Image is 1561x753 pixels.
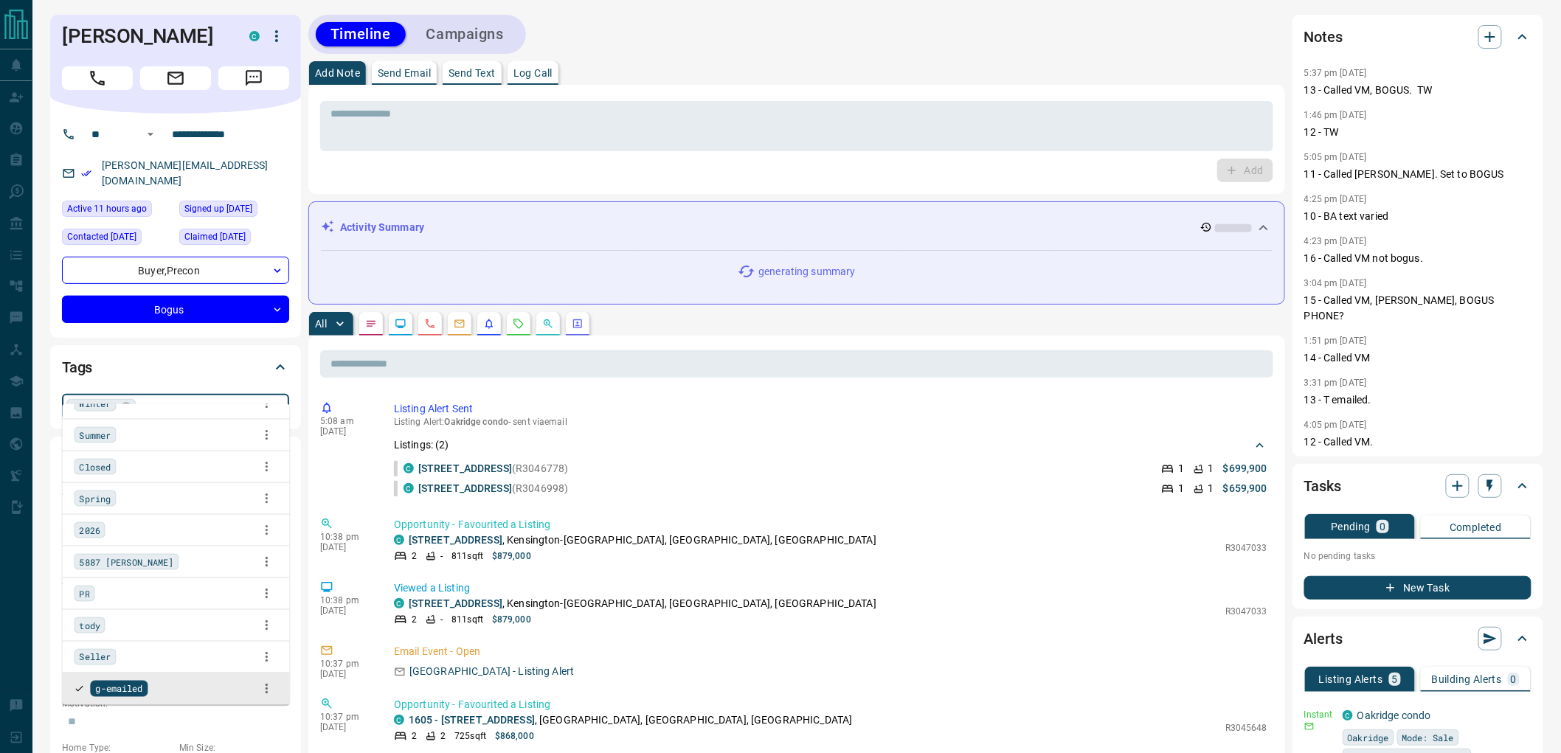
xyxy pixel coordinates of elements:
p: (R3046998) [418,481,568,496]
span: Summer [79,428,111,443]
p: 3:31 pm [DATE] [1304,378,1367,388]
p: 2 [440,729,446,743]
p: - [440,549,443,563]
div: Buyer , Precon [62,257,289,284]
a: [STREET_ADDRESS] [409,597,502,609]
p: 10:38 pm [320,532,372,542]
p: [DATE] [320,426,372,437]
button: Open [142,125,159,143]
span: Contacted [DATE] [67,229,136,244]
div: condos.ca [1343,710,1353,721]
p: 1:46 pm [DATE] [1304,110,1367,120]
p: $659,900 [1223,481,1267,496]
p: 4:05 pm [DATE] [1304,420,1367,430]
p: Opportunity - Favourited a Listing [394,517,1267,532]
p: 5 [1392,674,1398,684]
span: g-emailed [95,681,142,696]
p: (R3046778) [418,461,568,476]
p: 15 - Called VM, [PERSON_NAME], BOGUS PHONE? [1304,293,1531,324]
a: [STREET_ADDRESS] [418,462,512,474]
span: Spring [79,491,111,506]
button: Campaigns [412,22,519,46]
a: [STREET_ADDRESS] [418,482,512,494]
p: Pending [1331,521,1371,532]
p: R3047033 [1225,541,1267,555]
p: 2 [412,613,417,626]
span: Seller [79,650,111,664]
span: Mode: Sale [1402,730,1454,745]
p: 11 - Called [PERSON_NAME]. Set to BOGUS [1304,167,1531,182]
p: Listing Alert Sent [394,401,1267,417]
p: Send Email [378,68,431,78]
div: Notes [1304,19,1531,55]
p: 10:37 pm [320,712,372,722]
p: 811 sqft [451,613,483,626]
p: [DATE] [320,722,372,732]
p: Opportunity - Favourited a Listing [394,697,1267,712]
p: Listing Alerts [1319,674,1383,684]
div: Tasks [1304,468,1531,504]
p: 5:08 am [320,416,372,426]
button: Timeline [316,22,406,46]
p: 5:37 pm [DATE] [1304,68,1367,78]
p: 0 [1380,521,1385,532]
p: Instant [1304,708,1334,721]
svg: Calls [424,318,436,330]
div: Alerts [1304,621,1531,656]
p: 5:05 pm [DATE] [1304,152,1367,162]
p: 0 [1511,674,1517,684]
p: 811 sqft [451,549,483,563]
a: [STREET_ADDRESS] [409,534,502,546]
p: $879,000 [492,613,531,626]
p: 725 sqft [454,729,486,743]
p: Viewed a Listing [394,580,1267,596]
p: Send Text [449,68,496,78]
p: , Kensington-[GEOGRAPHIC_DATA], [GEOGRAPHIC_DATA], [GEOGRAPHIC_DATA] [409,596,876,611]
p: R3045648 [1225,721,1267,735]
svg: Listing Alerts [483,318,495,330]
svg: Lead Browsing Activity [395,318,406,330]
p: $879,000 [492,549,531,563]
span: Signed up [DATE] [184,201,252,216]
p: All [315,319,327,329]
div: condos.ca [394,535,404,545]
svg: Agent Actions [572,318,584,330]
p: 10:37 pm [320,659,372,669]
div: condos.ca [394,598,404,608]
div: Activity Summary [321,214,1273,241]
p: Building Alerts [1432,674,1502,684]
span: Oakridge [1348,730,1389,745]
p: , Kensington-[GEOGRAPHIC_DATA], [GEOGRAPHIC_DATA], [GEOGRAPHIC_DATA] [409,532,876,548]
div: Bogus [62,296,289,323]
button: New Task [1304,576,1531,600]
span: 2026 [79,523,100,538]
p: , [GEOGRAPHIC_DATA], [GEOGRAPHIC_DATA], [GEOGRAPHIC_DATA] [409,712,853,728]
p: 10:38 pm [320,595,372,605]
p: 4:23 pm [DATE] [1304,236,1367,246]
div: condos.ca [249,31,260,41]
svg: Emails [454,318,465,330]
div: Listings: (2) [394,431,1267,459]
svg: Opportunities [542,318,554,330]
h2: Notes [1304,25,1343,49]
p: 2 [412,729,417,743]
p: [DATE] [320,605,372,616]
span: Claimed [DATE] [184,229,246,244]
span: Message [218,66,289,90]
p: 1 [1179,481,1185,496]
p: 12 - TW [1304,125,1531,140]
p: [GEOGRAPHIC_DATA] - Listing Alert [409,664,574,679]
p: - [440,613,443,626]
p: R3047033 [1225,605,1267,618]
p: 3:04 pm [DATE] [1304,278,1367,288]
div: Thu Sep 11 2025 [62,201,172,221]
p: Log Call [513,68,553,78]
p: [DATE] [320,669,372,679]
p: 2 [412,549,417,563]
svg: Notes [365,318,377,330]
p: Email Event - Open [394,644,1267,659]
p: Listings: ( 2 ) [394,437,449,453]
p: 1:51 pm [DATE] [1304,336,1367,346]
a: Oakridge condo [1357,709,1431,721]
div: Tags [62,350,289,385]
